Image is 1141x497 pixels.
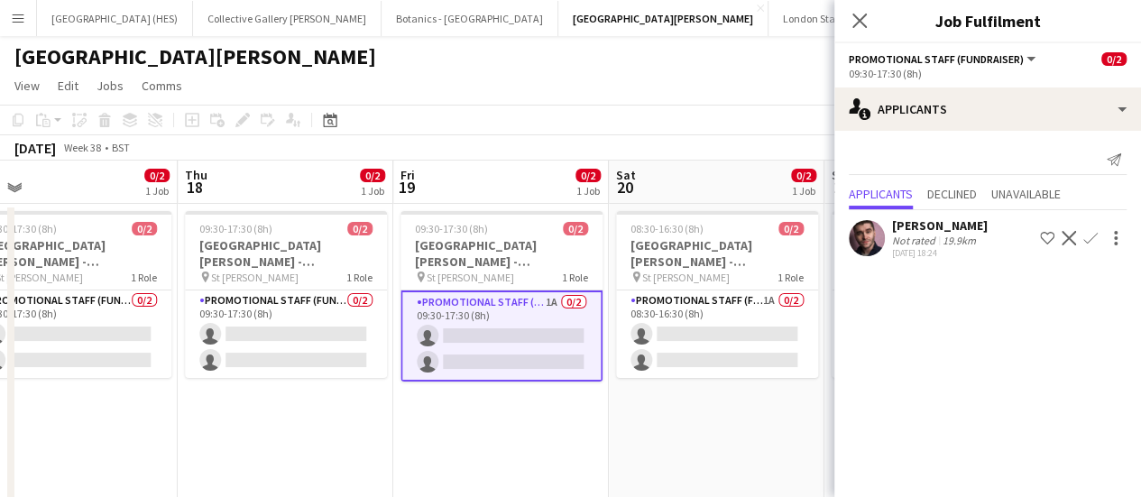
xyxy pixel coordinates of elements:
[613,177,636,198] span: 20
[832,237,1034,270] h3: [GEOGRAPHIC_DATA][PERSON_NAME] - Fundraising
[185,211,387,378] app-job-card: 09:30-17:30 (8h)0/2[GEOGRAPHIC_DATA][PERSON_NAME] - Fundraising St [PERSON_NAME]1 RolePromotional...
[400,167,415,183] span: Fri
[991,188,1061,200] span: Unavailable
[832,290,1034,378] app-card-role: Promotional Staff (Fundraiser)1A0/212:30-17:00 (4h30m)
[892,234,939,247] div: Not rated
[616,237,818,270] h3: [GEOGRAPHIC_DATA][PERSON_NAME] - Fundraising
[60,141,105,154] span: Week 38
[927,188,977,200] span: Declined
[892,217,988,234] div: [PERSON_NAME]
[832,167,853,183] span: Sun
[145,184,169,198] div: 1 Job
[400,290,603,382] app-card-role: Promotional Staff (Fundraiser)1A0/209:30-17:30 (8h)
[849,188,913,200] span: Applicants
[142,78,182,94] span: Comms
[616,167,636,183] span: Sat
[630,222,704,235] span: 08:30-16:30 (8h)
[185,167,207,183] span: Thu
[112,141,130,154] div: BST
[193,1,382,36] button: Collective Gallery [PERSON_NAME]
[14,78,40,94] span: View
[199,222,272,235] span: 09:30-17:30 (8h)
[400,211,603,382] app-job-card: 09:30-17:30 (8h)0/2[GEOGRAPHIC_DATA][PERSON_NAME] - Fundraising St [PERSON_NAME]1 RolePromotional...
[144,169,170,182] span: 0/2
[7,74,47,97] a: View
[642,271,730,284] span: St [PERSON_NAME]
[97,78,124,94] span: Jobs
[182,177,207,198] span: 18
[185,290,387,378] app-card-role: Promotional Staff (Fundraiser)0/209:30-17:30 (8h)
[382,1,558,36] button: Botanics - [GEOGRAPHIC_DATA]
[768,1,874,36] button: London Standby
[792,184,815,198] div: 1 Job
[361,184,384,198] div: 1 Job
[134,74,189,97] a: Comms
[892,247,988,259] div: [DATE] 18:24
[400,237,603,270] h3: [GEOGRAPHIC_DATA][PERSON_NAME] - Fundraising
[939,234,980,247] div: 19.9km
[778,271,804,284] span: 1 Role
[360,169,385,182] span: 0/2
[37,1,193,36] button: [GEOGRAPHIC_DATA] (HES)
[211,271,299,284] span: St [PERSON_NAME]
[849,52,1024,66] span: Promotional Staff (Fundraiser)
[834,9,1141,32] h3: Job Fulfilment
[575,169,601,182] span: 0/2
[849,52,1038,66] button: Promotional Staff (Fundraiser)
[791,169,816,182] span: 0/2
[51,74,86,97] a: Edit
[58,78,78,94] span: Edit
[131,271,157,284] span: 1 Role
[132,222,157,235] span: 0/2
[576,184,600,198] div: 1 Job
[616,211,818,378] app-job-card: 08:30-16:30 (8h)0/2[GEOGRAPHIC_DATA][PERSON_NAME] - Fundraising St [PERSON_NAME]1 RolePromotional...
[562,271,588,284] span: 1 Role
[346,271,373,284] span: 1 Role
[829,177,853,198] span: 21
[558,1,768,36] button: [GEOGRAPHIC_DATA][PERSON_NAME]
[14,139,56,157] div: [DATE]
[427,271,514,284] span: St [PERSON_NAME]
[14,43,376,70] h1: [GEOGRAPHIC_DATA][PERSON_NAME]
[415,222,488,235] span: 09:30-17:30 (8h)
[1101,52,1127,66] span: 0/2
[834,87,1141,131] div: Applicants
[563,222,588,235] span: 0/2
[616,290,818,378] app-card-role: Promotional Staff (Fundraiser)1A0/208:30-16:30 (8h)
[185,237,387,270] h3: [GEOGRAPHIC_DATA][PERSON_NAME] - Fundraising
[398,177,415,198] span: 19
[778,222,804,235] span: 0/2
[347,222,373,235] span: 0/2
[849,67,1127,80] div: 09:30-17:30 (8h)
[832,211,1034,378] app-job-card: 12:30-17:00 (4h30m)0/2[GEOGRAPHIC_DATA][PERSON_NAME] - Fundraising St [PERSON_NAME]1 RolePromotio...
[89,74,131,97] a: Jobs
